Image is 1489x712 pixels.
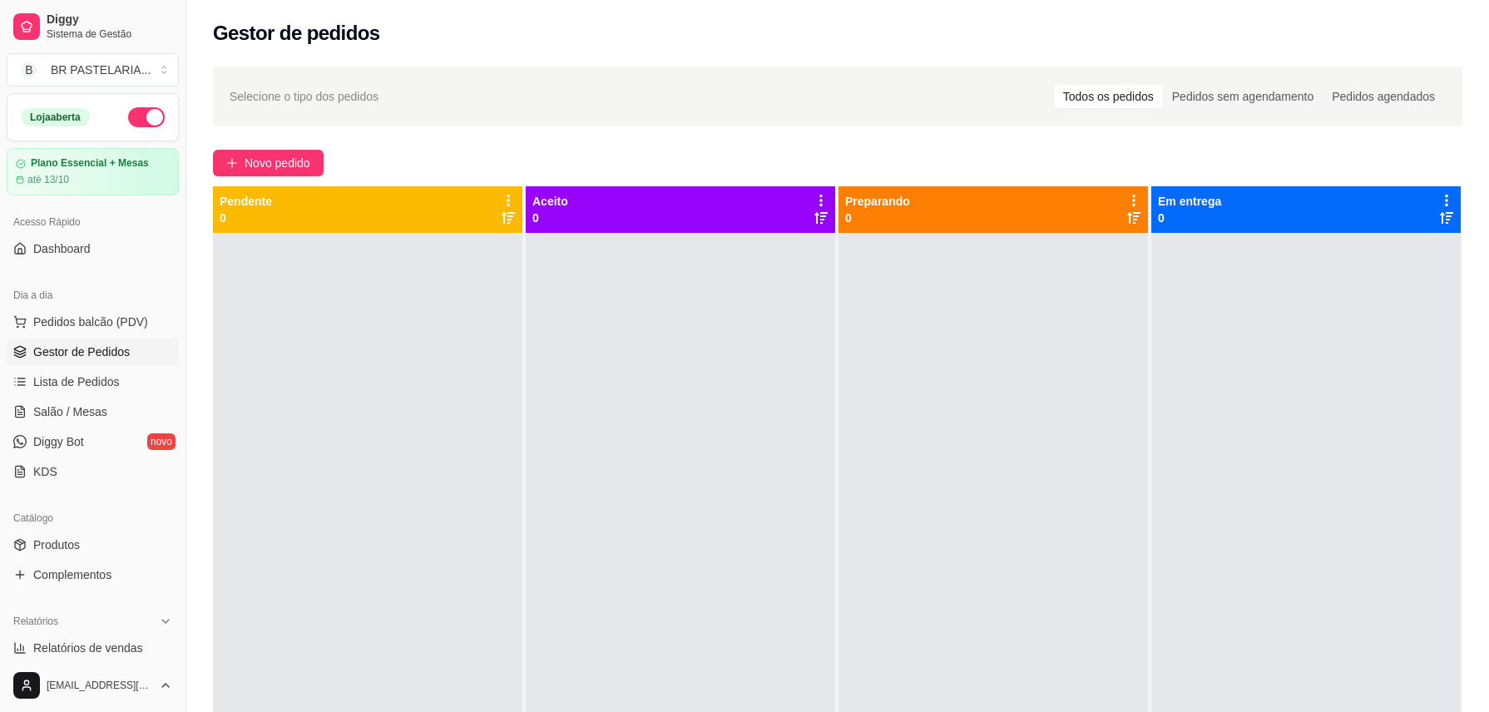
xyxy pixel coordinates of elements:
[33,373,120,390] span: Lista de Pedidos
[51,62,151,78] div: BR PASTELARIA ...
[213,20,380,47] h2: Gestor de pedidos
[27,173,69,186] article: até 13/10
[230,87,378,106] span: Selecione o tipo dos pedidos
[213,150,324,176] button: Novo pedido
[532,210,568,226] p: 0
[7,458,179,485] a: KDS
[7,398,179,425] a: Salão / Mesas
[1323,85,1444,108] div: Pedidos agendados
[33,640,143,656] span: Relatórios de vendas
[226,157,238,169] span: plus
[1054,85,1163,108] div: Todos os pedidos
[7,282,179,309] div: Dia a dia
[7,428,179,455] a: Diggy Botnovo
[1163,85,1323,108] div: Pedidos sem agendamento
[31,157,149,170] article: Plano Essencial + Mesas
[7,665,179,705] button: [EMAIL_ADDRESS][DOMAIN_NAME]
[7,532,179,558] a: Produtos
[7,635,179,661] a: Relatórios de vendas
[33,314,148,330] span: Pedidos balcão (PDV)
[1158,193,1221,210] p: Em entrega
[33,566,111,583] span: Complementos
[845,210,910,226] p: 0
[128,107,165,127] button: Alterar Status
[7,53,179,87] button: Select a team
[13,615,58,628] span: Relatórios
[7,209,179,235] div: Acesso Rápido
[33,240,91,257] span: Dashboard
[220,193,272,210] p: Pendente
[33,463,57,480] span: KDS
[21,62,37,78] span: B
[21,108,90,126] div: Loja aberta
[7,148,179,195] a: Plano Essencial + Mesasaté 13/10
[47,12,172,27] span: Diggy
[845,193,910,210] p: Preparando
[47,27,172,41] span: Sistema de Gestão
[33,536,80,553] span: Produtos
[7,235,179,262] a: Dashboard
[1158,210,1221,226] p: 0
[47,679,152,692] span: [EMAIL_ADDRESS][DOMAIN_NAME]
[7,505,179,532] div: Catálogo
[7,368,179,395] a: Lista de Pedidos
[7,561,179,588] a: Complementos
[532,193,568,210] p: Aceito
[220,210,272,226] p: 0
[33,403,107,420] span: Salão / Mesas
[245,154,310,172] span: Novo pedido
[33,344,130,360] span: Gestor de Pedidos
[33,433,84,450] span: Diggy Bot
[7,7,179,47] a: DiggySistema de Gestão
[7,339,179,365] a: Gestor de Pedidos
[7,309,179,335] button: Pedidos balcão (PDV)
